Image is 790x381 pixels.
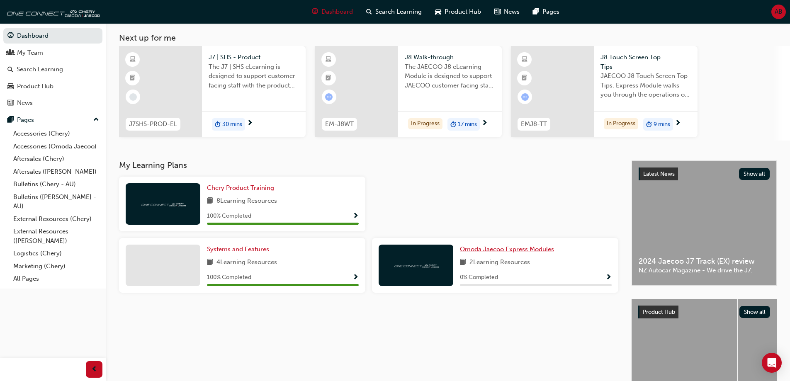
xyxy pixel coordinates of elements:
[93,114,99,125] span: up-icon
[639,266,770,275] span: NZ Autocar Magazine - We drive the J7.
[207,245,272,254] a: Systems and Features
[129,93,137,101] span: learningRecordVerb_NONE-icon
[488,3,526,20] a: news-iconNews
[4,3,100,20] img: oneconnect
[315,46,502,137] a: EM-J8WTJ8 Walk-throughThe JAECOO J8 eLearning Module is designed to support JAECOO customer facin...
[207,245,269,253] span: Systems and Features
[7,32,14,40] span: guage-icon
[375,7,422,17] span: Search Learning
[209,53,299,62] span: J7 | SHS - Product
[129,119,177,129] span: J7SHS-PROD-EL
[130,54,136,65] span: learningResourceType_ELEARNING-icon
[207,196,213,206] span: book-icon
[130,73,136,84] span: booktick-icon
[600,53,691,71] span: J8 Touch Screen Top Tips
[739,306,771,318] button: Show all
[521,119,547,129] span: EMJ8-TT
[7,66,13,73] span: search-icon
[360,3,428,20] a: search-iconSearch Learning
[140,200,186,208] img: oneconnect
[533,7,539,17] span: pages-icon
[325,119,354,129] span: EM-J8WT
[643,308,675,315] span: Product Hub
[775,7,783,17] span: AB
[209,62,299,90] span: The J7 | SHS eLearning is designed to support customer facing staff with the product and sales in...
[638,306,770,319] a: Product HubShow all
[3,27,102,112] button: DashboardMy TeamSearch LearningProduct HubNews
[405,53,495,62] span: J8 Walk-through
[305,3,360,20] a: guage-iconDashboard
[605,274,612,282] span: Show Progress
[247,120,253,127] span: next-icon
[481,120,488,127] span: next-icon
[106,33,790,43] h3: Next up for me
[17,115,34,125] div: Pages
[460,245,554,253] span: Omoda Jaecoo Express Modules
[469,257,530,268] span: 2 Learning Resources
[119,160,618,170] h3: My Learning Plans
[216,196,277,206] span: 8 Learning Resources
[522,73,527,84] span: booktick-icon
[675,120,681,127] span: next-icon
[10,178,102,191] a: Bulletins (Chery - AU)
[605,272,612,283] button: Show Progress
[654,120,670,129] span: 9 mins
[771,5,786,19] button: AB
[10,247,102,260] a: Logistics (Chery)
[739,168,770,180] button: Show all
[600,71,691,99] span: JAECOO J8 Touch Screen Top Tips. Express Module walks you through the operations of the J8 touch ...
[10,191,102,213] a: Bulletins ([PERSON_NAME] - AU)
[632,160,777,286] a: Latest NewsShow all2024 Jaecoo J7 Track (EX) reviewNZ Autocar Magazine - We drive the J7.
[326,54,331,65] span: learningResourceType_ELEARNING-icon
[522,54,527,65] span: learningResourceType_ELEARNING-icon
[542,7,559,17] span: Pages
[207,211,251,221] span: 100 % Completed
[428,3,488,20] a: car-iconProduct Hub
[408,118,442,129] div: In Progress
[3,112,102,128] button: Pages
[504,7,520,17] span: News
[366,7,372,17] span: search-icon
[10,213,102,226] a: External Resources (Chery)
[352,274,359,282] span: Show Progress
[435,7,441,17] span: car-icon
[312,7,318,17] span: guage-icon
[460,273,498,282] span: 0 % Completed
[460,245,557,254] a: Omoda Jaecoo Express Modules
[10,140,102,153] a: Accessories (Omoda Jaecoo)
[352,213,359,220] span: Show Progress
[393,261,439,269] img: oneconnect
[215,119,221,130] span: duration-icon
[10,260,102,273] a: Marketing (Chery)
[119,46,306,137] a: J7SHS-PROD-ELJ7 | SHS - ProductThe J7 | SHS eLearning is designed to support customer facing staf...
[216,257,277,268] span: 4 Learning Resources
[405,62,495,90] span: The JAECOO J8 eLearning Module is designed to support JAECOO customer facing staff with the produ...
[17,65,63,74] div: Search Learning
[7,99,14,107] span: news-icon
[10,272,102,285] a: All Pages
[639,257,770,266] span: 2024 Jaecoo J7 Track (EX) review
[511,46,698,137] a: EMJ8-TTJ8 Touch Screen Top TipsJAECOO J8 Touch Screen Top Tips. Express Module walks you through ...
[207,184,274,192] span: Chery Product Training
[222,120,242,129] span: 30 mins
[326,73,331,84] span: booktick-icon
[352,272,359,283] button: Show Progress
[460,257,466,268] span: book-icon
[17,82,53,91] div: Product Hub
[639,167,770,181] a: Latest NewsShow all
[3,62,102,77] a: Search Learning
[526,3,566,20] a: pages-iconPages
[7,116,14,124] span: pages-icon
[207,273,251,282] span: 100 % Completed
[762,353,782,373] div: Open Intercom Messenger
[604,118,638,129] div: In Progress
[10,153,102,165] a: Aftersales (Chery)
[7,49,14,57] span: people-icon
[91,364,97,375] span: prev-icon
[3,45,102,61] a: My Team
[643,170,675,177] span: Latest News
[458,120,477,129] span: 17 mins
[445,7,481,17] span: Product Hub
